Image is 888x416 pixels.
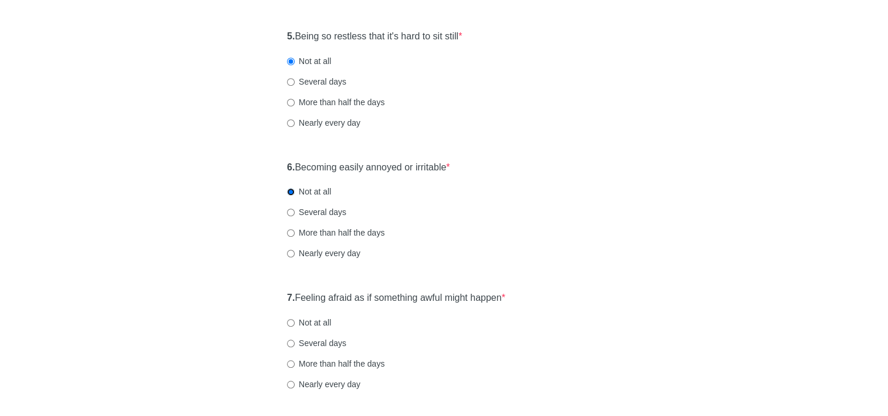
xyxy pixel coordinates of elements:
[287,31,295,41] strong: 5.
[287,229,295,237] input: More than half the days
[287,291,505,305] label: Feeling afraid as if something awful might happen
[287,319,295,327] input: Not at all
[287,99,295,106] input: More than half the days
[287,58,295,65] input: Not at all
[287,247,360,259] label: Nearly every day
[287,378,360,390] label: Nearly every day
[287,317,331,328] label: Not at all
[287,78,295,86] input: Several days
[287,360,295,368] input: More than half the days
[287,227,384,239] label: More than half the days
[287,30,462,43] label: Being so restless that it's hard to sit still
[287,55,331,67] label: Not at all
[287,76,346,88] label: Several days
[287,188,295,196] input: Not at all
[287,340,295,347] input: Several days
[287,161,450,175] label: Becoming easily annoyed or irritable
[287,186,331,197] label: Not at all
[287,162,295,172] strong: 6.
[287,119,295,127] input: Nearly every day
[287,209,295,216] input: Several days
[287,381,295,388] input: Nearly every day
[287,358,384,370] label: More than half the days
[287,337,346,349] label: Several days
[287,117,360,129] label: Nearly every day
[287,206,346,218] label: Several days
[287,250,295,257] input: Nearly every day
[287,293,295,303] strong: 7.
[287,96,384,108] label: More than half the days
